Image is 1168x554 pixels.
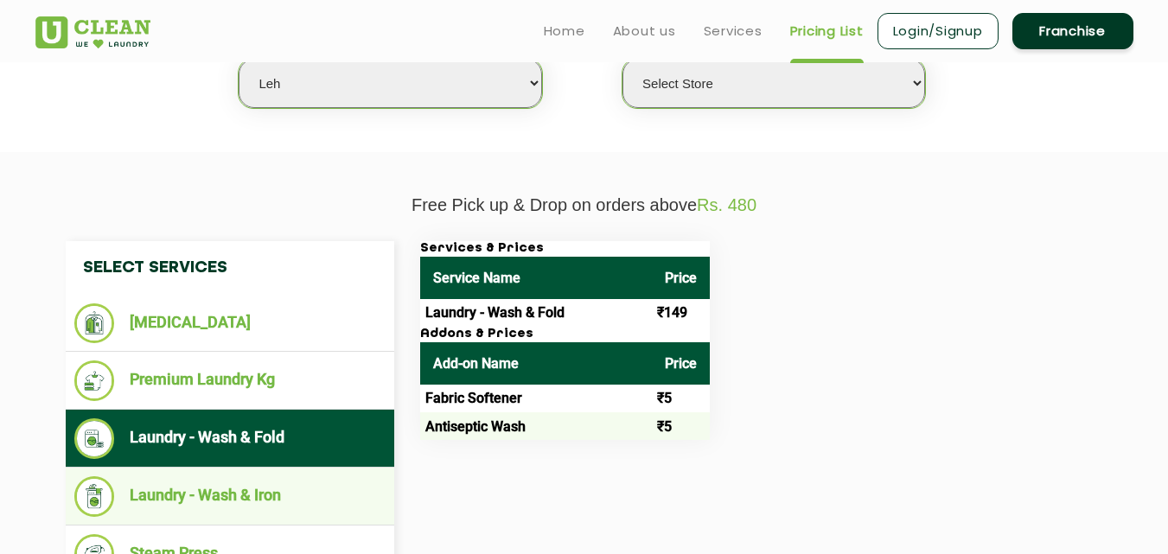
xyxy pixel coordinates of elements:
a: Pricing List [790,21,864,41]
img: Dry Cleaning [74,303,115,343]
h4: Select Services [66,241,394,295]
li: [MEDICAL_DATA] [74,303,386,343]
li: Premium Laundry Kg [74,360,386,401]
p: Free Pick up & Drop on orders above [35,195,1133,215]
td: ₹149 [652,299,710,327]
a: Franchise [1012,13,1133,49]
a: Home [544,21,585,41]
img: Laundry - Wash & Iron [74,476,115,517]
h3: Services & Prices [420,241,710,257]
td: Antiseptic Wash [420,412,652,440]
a: Services [704,21,763,41]
img: Laundry - Wash & Fold [74,418,115,459]
li: Laundry - Wash & Iron [74,476,386,517]
th: Price [652,257,710,299]
li: Laundry - Wash & Fold [74,418,386,459]
td: Laundry - Wash & Fold [420,299,652,327]
img: UClean Laundry and Dry Cleaning [35,16,150,48]
span: Rs. 480 [697,195,756,214]
td: ₹5 [652,412,710,440]
img: Premium Laundry Kg [74,360,115,401]
th: Price [652,342,710,385]
td: ₹5 [652,385,710,412]
a: Login/Signup [878,13,999,49]
th: Service Name [420,257,652,299]
th: Add-on Name [420,342,652,385]
td: Fabric Softener [420,385,652,412]
h3: Addons & Prices [420,327,710,342]
a: About us [613,21,676,41]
